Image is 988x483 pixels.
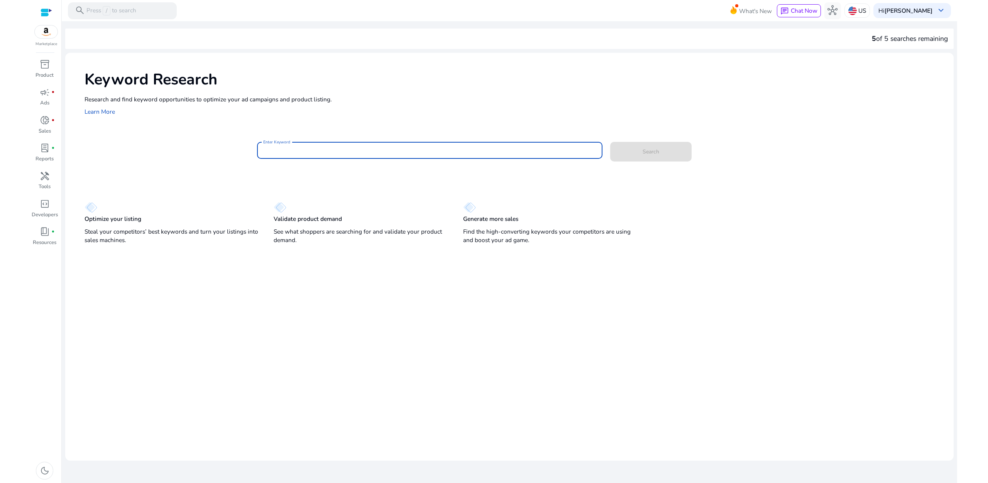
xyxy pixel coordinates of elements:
p: Ads [40,99,49,107]
span: campaign [40,88,50,98]
p: Developers [32,211,58,219]
span: book_4 [40,227,50,237]
p: Reports [36,155,54,163]
span: search [75,5,85,15]
b: [PERSON_NAME] [885,7,932,15]
span: fiber_manual_record [51,119,55,122]
span: chat [780,7,789,15]
button: hub [824,2,841,19]
div: of 5 searches remaining [872,34,948,44]
span: dark_mode [40,466,50,476]
h1: Keyword Research [85,71,946,89]
p: Product [36,72,54,79]
p: US [858,4,866,17]
span: hub [827,5,837,15]
p: Steal your competitors’ best keywords and turn your listings into sales machines. [85,227,258,244]
a: book_4fiber_manual_recordResources [31,225,58,253]
img: amazon.svg [35,25,58,38]
a: handymanTools [31,169,58,197]
span: Chat Now [791,7,817,15]
p: Find the high-converting keywords your competitors are using and boost your ad game. [463,227,637,244]
span: handyman [40,171,50,181]
a: Learn More [85,108,115,116]
img: diamond.svg [85,202,97,213]
p: Optimize your listing [85,215,141,223]
p: Sales [39,128,51,135]
span: keyboard_arrow_down [936,5,946,15]
span: 5 [872,34,876,43]
a: lab_profilefiber_manual_recordReports [31,141,58,169]
p: Research and find keyword opportunities to optimize your ad campaigns and product listing. [85,95,946,104]
p: Generate more sales [463,215,518,223]
img: diamond.svg [463,202,476,213]
span: fiber_manual_record [51,230,55,234]
span: code_blocks [40,199,50,209]
p: Marketplace [36,41,57,47]
span: fiber_manual_record [51,146,55,150]
p: Press to search [86,6,136,15]
a: code_blocksDevelopers [31,197,58,225]
p: Validate product demand [274,215,342,223]
a: donut_smallfiber_manual_recordSales [31,114,58,141]
button: chatChat Now [777,4,821,17]
img: us.svg [848,7,857,15]
img: diamond.svg [274,202,286,213]
p: Hi [878,8,932,13]
p: Resources [33,239,56,247]
span: What's New [739,4,772,18]
span: / [103,6,110,15]
span: inventory_2 [40,59,50,69]
span: lab_profile [40,143,50,153]
mat-label: Enter Keyword [263,139,290,145]
p: See what shoppers are searching for and validate your product demand. [274,227,447,244]
p: Tools [39,183,51,191]
a: campaignfiber_manual_recordAds [31,86,58,113]
a: inventory_2Product [31,58,58,86]
span: fiber_manual_record [51,91,55,94]
span: donut_small [40,115,50,125]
